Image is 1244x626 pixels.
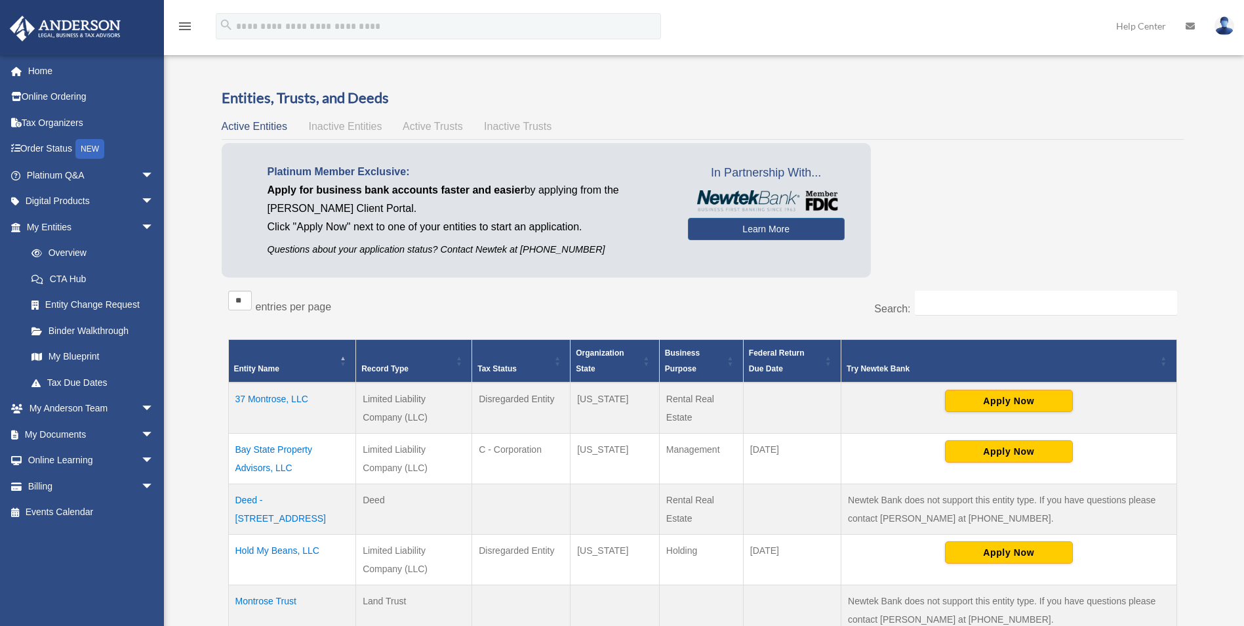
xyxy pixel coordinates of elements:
[659,433,743,484] td: Management
[18,369,167,396] a: Tax Due Dates
[571,383,660,434] td: [US_STATE]
[9,499,174,526] a: Events Calendar
[9,421,174,448] a: My Documentsarrow_drop_down
[18,344,167,370] a: My Blueprint
[9,473,174,499] a: Billingarrow_drop_down
[847,361,1156,377] div: Try Newtek Bank
[177,23,193,34] a: menu
[141,188,167,215] span: arrow_drop_down
[571,433,660,484] td: [US_STATE]
[356,339,472,383] th: Record Type: Activate to sort
[403,121,463,132] span: Active Trusts
[477,364,517,373] span: Tax Status
[228,534,356,585] td: Hold My Beans, LLC
[75,139,104,159] div: NEW
[222,121,287,132] span: Active Entities
[219,18,233,32] i: search
[571,339,660,383] th: Organization State: Activate to sort
[356,383,472,434] td: Limited Liability Company (LLC)
[472,339,571,383] th: Tax Status: Activate to sort
[228,433,356,484] td: Bay State Property Advisors, LLC
[9,188,174,215] a: Digital Productsarrow_drop_down
[9,84,174,110] a: Online Ordering
[841,484,1176,534] td: Newtek Bank does not support this entity type. If you have questions please contact [PERSON_NAME]...
[9,162,174,188] a: Platinum Q&Aarrow_drop_down
[268,218,668,236] p: Click "Apply Now" next to one of your entities to start an application.
[743,339,841,383] th: Federal Return Due Date: Activate to sort
[228,484,356,534] td: Deed - [STREET_ADDRESS]
[234,364,279,373] span: Entity Name
[141,448,167,474] span: arrow_drop_down
[945,440,1073,463] button: Apply Now
[18,318,167,344] a: Binder Walkthrough
[841,339,1176,383] th: Try Newtek Bank : Activate to sort
[228,383,356,434] td: 37 Montrose, LLC
[222,88,1184,108] h3: Entities, Trusts, and Deeds
[9,136,174,163] a: Order StatusNEW
[268,241,668,258] p: Questions about your application status? Contact Newtek at [PHONE_NUMBER]
[472,433,571,484] td: C - Corporation
[874,303,910,314] label: Search:
[484,121,552,132] span: Inactive Trusts
[688,218,845,240] a: Learn More
[659,383,743,434] td: Rental Real Estate
[743,534,841,585] td: [DATE]
[9,214,167,240] a: My Entitiesarrow_drop_down
[141,396,167,423] span: arrow_drop_down
[659,484,743,534] td: Rental Real Estate
[688,163,845,184] span: In Partnership With...
[228,339,356,383] th: Entity Name: Activate to invert sorting
[576,348,624,373] span: Organization State
[141,214,167,241] span: arrow_drop_down
[9,110,174,136] a: Tax Organizers
[356,433,472,484] td: Limited Liability Company (LLC)
[749,348,805,373] span: Federal Return Due Date
[18,292,167,318] a: Entity Change Request
[361,364,409,373] span: Record Type
[472,534,571,585] td: Disregarded Entity
[945,541,1073,564] button: Apply Now
[356,534,472,585] td: Limited Liability Company (LLC)
[571,534,660,585] td: [US_STATE]
[472,383,571,434] td: Disregarded Entity
[694,190,838,211] img: NewtekBankLogoSM.png
[177,18,193,34] i: menu
[308,121,382,132] span: Inactive Entities
[18,266,167,292] a: CTA Hub
[268,181,668,218] p: by applying from the [PERSON_NAME] Client Portal.
[659,339,743,383] th: Business Purpose: Activate to sort
[256,301,332,312] label: entries per page
[665,348,700,373] span: Business Purpose
[1214,16,1234,35] img: User Pic
[356,484,472,534] td: Deed
[141,162,167,189] span: arrow_drop_down
[743,433,841,484] td: [DATE]
[18,240,161,266] a: Overview
[141,473,167,500] span: arrow_drop_down
[268,184,525,196] span: Apply for business bank accounts faster and easier
[141,421,167,448] span: arrow_drop_down
[9,448,174,474] a: Online Learningarrow_drop_down
[9,396,174,422] a: My Anderson Teamarrow_drop_down
[945,390,1073,412] button: Apply Now
[268,163,668,181] p: Platinum Member Exclusive:
[659,534,743,585] td: Holding
[9,58,174,84] a: Home
[6,16,125,41] img: Anderson Advisors Platinum Portal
